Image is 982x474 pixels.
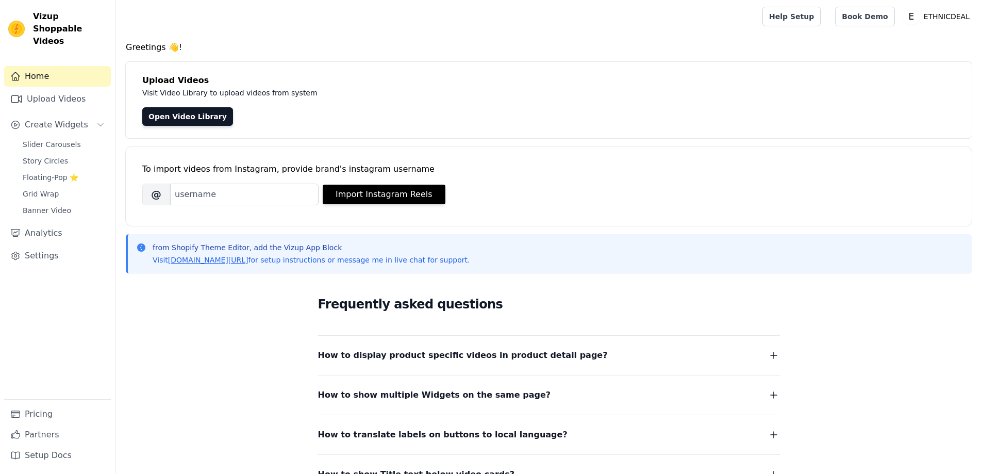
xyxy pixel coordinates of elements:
[4,424,111,445] a: Partners
[4,115,111,135] button: Create Widgets
[153,255,470,265] p: Visit for setup instructions or message me in live chat for support.
[908,11,914,22] text: E
[323,185,445,204] button: Import Instagram Reels
[4,89,111,109] a: Upload Videos
[142,87,604,99] p: Visit Video Library to upload videos from system
[4,246,111,266] a: Settings
[318,428,568,442] span: How to translate labels on buttons to local language?
[318,388,551,402] span: How to show multiple Widgets on the same page?
[25,119,88,131] span: Create Widgets
[170,184,319,205] input: username
[16,203,111,218] a: Banner Video
[16,154,111,168] a: Story Circles
[762,7,821,26] a: Help Setup
[142,163,955,175] div: To import videos from Instagram, provide brand's instagram username
[4,404,111,424] a: Pricing
[16,170,111,185] a: Floating-Pop ⭐
[4,66,111,87] a: Home
[903,7,974,26] button: E ETHNICDEAL
[23,172,78,183] span: Floating-Pop ⭐
[33,10,107,47] span: Vizup Shoppable Videos
[8,21,25,37] img: Vizup
[318,348,780,363] button: How to display product specific videos in product detail page?
[23,189,59,199] span: Grid Wrap
[16,137,111,152] a: Slider Carousels
[920,7,974,26] p: ETHNICDEAL
[126,41,972,54] h4: Greetings 👋!
[318,294,780,315] h2: Frequently asked questions
[318,388,780,402] button: How to show multiple Widgets on the same page?
[16,187,111,201] a: Grid Wrap
[318,348,608,363] span: How to display product specific videos in product detail page?
[23,205,71,216] span: Banner Video
[4,223,111,243] a: Analytics
[142,74,955,87] h4: Upload Videos
[4,445,111,466] a: Setup Docs
[23,156,68,166] span: Story Circles
[835,7,894,26] a: Book Demo
[142,184,170,205] span: @
[23,139,81,150] span: Slider Carousels
[153,242,470,253] p: from Shopify Theme Editor, add the Vizup App Block
[142,107,233,126] a: Open Video Library
[318,428,780,442] button: How to translate labels on buttons to local language?
[168,256,248,264] a: [DOMAIN_NAME][URL]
